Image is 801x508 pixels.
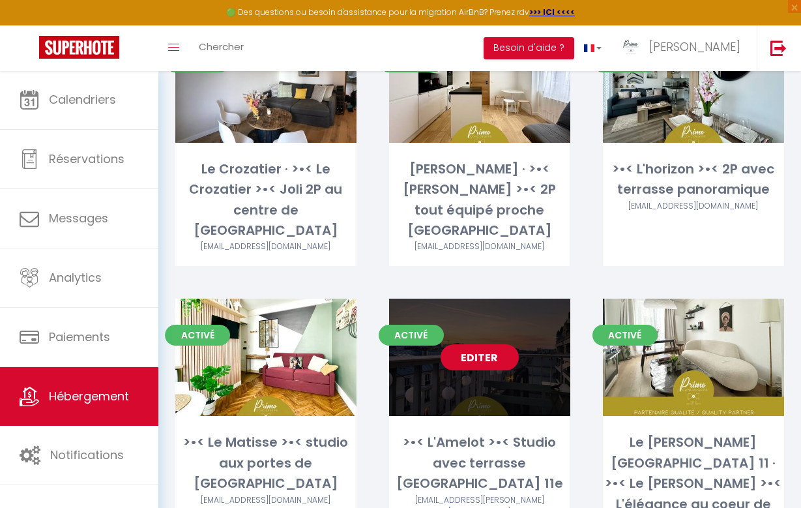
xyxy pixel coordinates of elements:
[603,200,784,213] div: Airbnb
[441,344,519,370] a: Editer
[199,40,244,53] span: Chercher
[484,37,574,59] button: Besoin d'aide ?
[389,241,570,253] div: Airbnb
[49,151,124,167] span: Réservations
[621,37,641,57] img: ...
[189,25,254,71] a: Chercher
[649,38,740,55] span: [PERSON_NAME]
[39,36,119,59] img: Super Booking
[592,325,658,346] span: Activé
[49,269,102,286] span: Analytics
[379,325,444,346] span: Activé
[49,388,129,404] span: Hébergement
[389,159,570,241] div: [PERSON_NAME] · >•< [PERSON_NAME] >•< 2P tout équipé proche [GEOGRAPHIC_DATA]
[175,241,357,253] div: Airbnb
[49,91,116,108] span: Calendriers
[165,325,230,346] span: Activé
[611,25,757,71] a: ... [PERSON_NAME]
[49,210,108,226] span: Messages
[175,432,357,494] div: >•< Le Matisse >•< studio aux portes de [GEOGRAPHIC_DATA]
[770,40,787,56] img: logout
[389,432,570,494] div: >•< L'Amelot >•< Studio avec terrasse [GEOGRAPHIC_DATA] 11e
[529,7,575,18] a: >>> ICI <<<<
[50,447,124,463] span: Notifications
[175,494,357,507] div: Airbnb
[49,329,110,345] span: Paiements
[603,159,784,200] div: >•< L'horizon >•< 2P avec terrasse panoramique
[175,159,357,241] div: Le Crozatier · >•< Le Crozatier >•< Joli 2P au centre de [GEOGRAPHIC_DATA]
